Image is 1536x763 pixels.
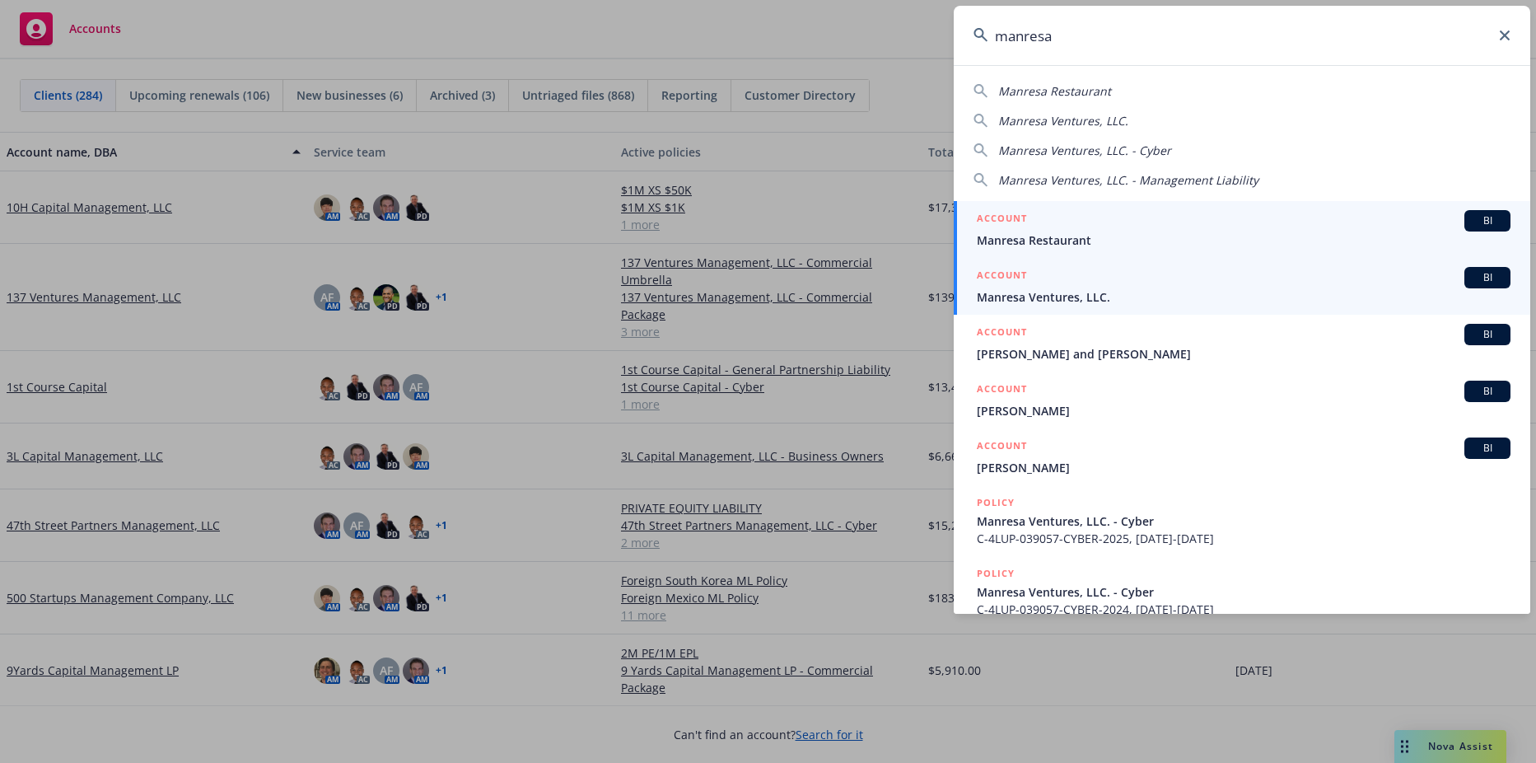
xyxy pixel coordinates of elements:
[954,201,1530,258] a: ACCOUNTBIManresa Restaurant
[998,113,1128,129] span: Manresa Ventures, LLC.
[977,494,1015,511] h5: POLICY
[1471,213,1504,228] span: BI
[954,258,1530,315] a: ACCOUNTBIManresa Ventures, LLC.
[977,288,1510,306] span: Manresa Ventures, LLC.
[954,315,1530,372] a: ACCOUNTBI[PERSON_NAME] and [PERSON_NAME]
[954,6,1530,65] input: Search...
[977,210,1027,230] h5: ACCOUNT
[1471,270,1504,285] span: BI
[977,402,1510,419] span: [PERSON_NAME]
[977,381,1027,400] h5: ACCOUNT
[954,556,1530,627] a: POLICYManresa Ventures, LLC. - CyberC-4LUP-039057-CYBER-2024, [DATE]-[DATE]
[977,324,1027,344] h5: ACCOUNT
[954,428,1530,485] a: ACCOUNTBI[PERSON_NAME]
[1471,327,1504,342] span: BI
[977,583,1510,601] span: Manresa Ventures, LLC. - Cyber
[954,372,1530,428] a: ACCOUNTBI[PERSON_NAME]
[977,530,1510,547] span: C-4LUP-039057-CYBER-2025, [DATE]-[DATE]
[977,513,1510,530] span: Manresa Ventures, LLC. - Cyber
[998,83,1111,99] span: Manresa Restaurant
[977,438,1027,457] h5: ACCOUNT
[977,267,1027,287] h5: ACCOUNT
[954,485,1530,556] a: POLICYManresa Ventures, LLC. - CyberC-4LUP-039057-CYBER-2025, [DATE]-[DATE]
[977,459,1510,476] span: [PERSON_NAME]
[998,143,1171,158] span: Manresa Ventures, LLC. - Cyber
[977,232,1510,249] span: Manresa Restaurant
[998,172,1258,188] span: Manresa Ventures, LLC. - Management Liability
[1471,441,1504,456] span: BI
[977,565,1015,582] h5: POLICY
[1471,384,1504,399] span: BI
[977,601,1510,618] span: C-4LUP-039057-CYBER-2024, [DATE]-[DATE]
[977,345,1510,363] span: [PERSON_NAME] and [PERSON_NAME]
